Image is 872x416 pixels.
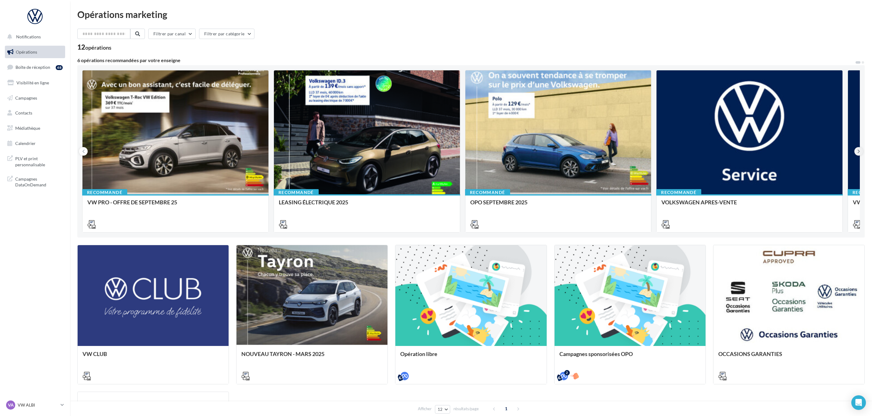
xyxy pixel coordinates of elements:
[400,351,541,363] div: Opération libre
[8,402,14,408] span: VA
[16,80,49,85] span: Visibilité en ligne
[718,351,860,363] div: OCCASIONS GARANTIES
[4,137,66,150] a: Calendrier
[56,65,63,70] div: 48
[438,407,443,412] span: 12
[4,152,66,170] a: PLV et print personnalisable
[87,199,264,211] div: VW PRO - OFFRE DE SEPTEMBRE 25
[15,125,40,131] span: Médiathèque
[4,76,66,89] a: Visibilité en ligne
[77,44,111,51] div: 12
[15,141,36,146] span: Calendrier
[15,110,32,115] span: Contacts
[15,95,37,100] span: Campagnes
[465,189,510,196] div: Recommandé
[4,92,66,104] a: Campagnes
[82,189,127,196] div: Recommandé
[148,29,196,39] button: Filtrer par canal
[16,34,41,39] span: Notifications
[4,172,66,190] a: Campagnes DataOnDemand
[501,404,511,414] span: 1
[16,65,50,70] span: Boîte de réception
[4,46,66,58] a: Opérations
[77,58,855,63] div: 6 opérations recommandées par votre enseigne
[199,29,254,39] button: Filtrer par catégorie
[851,395,866,410] div: Open Intercom Messenger
[279,199,455,211] div: LEASING ÉLECTRIQUE 2025
[16,49,37,55] span: Opérations
[5,399,65,411] a: VA VW ALBI
[470,199,646,211] div: OPO SEPTEMBRE 2025
[4,61,66,74] a: Boîte de réception48
[85,45,111,50] div: opérations
[564,370,570,375] div: 2
[274,189,319,196] div: Recommandé
[435,405,450,414] button: 12
[18,402,58,408] p: VW ALBI
[241,351,383,363] div: NOUVEAU TAYRON - MARS 2025
[656,189,701,196] div: Recommandé
[4,122,66,135] a: Médiathèque
[82,351,224,363] div: VW CLUB
[4,107,66,119] a: Contacts
[418,406,432,412] span: Afficher
[454,406,479,412] span: résultats/page
[15,175,63,188] span: Campagnes DataOnDemand
[15,154,63,167] span: PLV et print personnalisable
[77,10,865,19] div: Opérations marketing
[4,30,64,43] button: Notifications
[661,199,838,211] div: VOLKSWAGEN APRES-VENTE
[559,351,701,363] div: Campagnes sponsorisées OPO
